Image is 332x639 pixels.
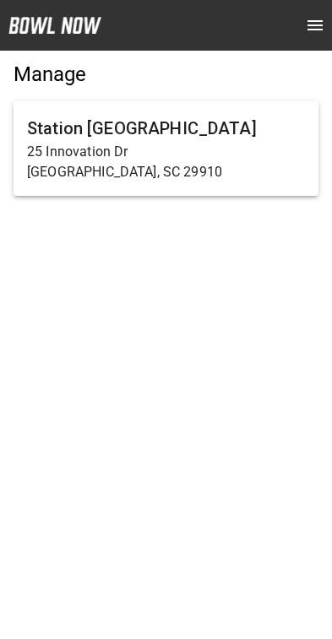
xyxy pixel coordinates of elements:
h5: Manage [14,61,318,88]
p: 25 Innovation Dr [27,142,305,162]
p: [GEOGRAPHIC_DATA], SC 29910 [27,162,305,182]
h6: Station [GEOGRAPHIC_DATA] [27,115,305,142]
img: logo [8,17,101,34]
button: open drawer [298,8,332,42]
